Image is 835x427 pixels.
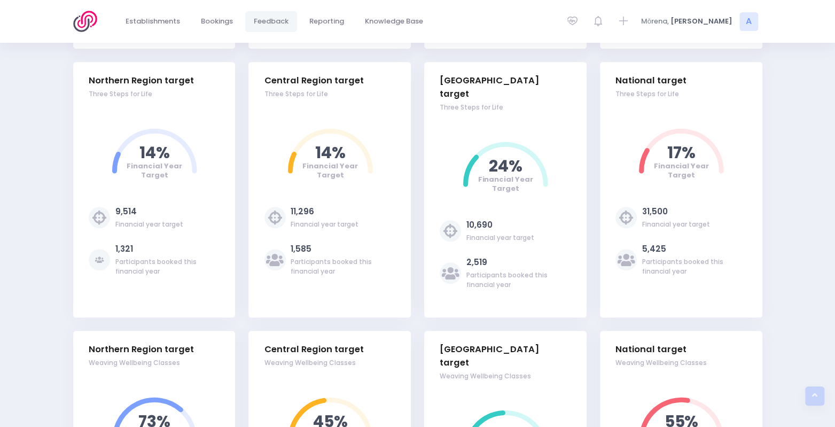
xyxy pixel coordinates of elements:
div: Weaving Wellbeing Classes [615,358,707,368]
div: Weaving Wellbeing Classes [440,371,562,381]
span: Bookings [201,16,233,27]
span: Knowledge Base [365,16,423,27]
div: Participants booked this financial year [466,270,571,290]
span: [PERSON_NAME] [670,16,732,27]
a: Feedback [245,11,298,32]
span: Establishments [126,16,180,27]
a: 5,425 [642,243,666,254]
a: 9,514 [115,206,137,217]
div: Three Steps for Life [440,103,562,112]
div: [GEOGRAPHIC_DATA] target [440,74,562,101]
div: Financial year target [115,220,183,229]
div: Central Region target [264,74,364,88]
a: 1,585 [291,243,311,254]
div: Central Region target [264,343,364,356]
div: National target [615,343,707,356]
a: Reporting [301,11,353,32]
div: Three Steps for Life [89,89,194,99]
div: National target [615,74,686,88]
span: A [739,12,758,31]
div: Northern Region target [89,343,194,356]
img: Logo [73,11,104,32]
div: Weaving Wellbeing Classes [264,358,364,368]
span: Mōrena, [641,16,669,27]
div: Three Steps for Life [264,89,364,99]
span: Feedback [254,16,288,27]
a: Bookings [192,11,242,32]
div: Financial year target [642,220,710,229]
div: Northern Region target [89,74,194,88]
a: 2,519 [466,257,487,268]
div: Financial year target [291,220,358,229]
a: 31,500 [642,206,668,217]
a: 11,296 [291,206,314,217]
a: Establishments [117,11,189,32]
span: Reporting [309,16,344,27]
div: Three Steps for Life [615,89,686,99]
div: Participants booked this financial year [642,257,747,276]
div: Participants booked this financial year [115,257,220,276]
div: Financial year target [466,233,534,243]
a: Knowledge Base [356,11,432,32]
a: 10,690 [466,219,493,230]
div: Weaving Wellbeing Classes [89,358,194,368]
a: 1,321 [115,243,133,254]
div: Participants booked this financial year [291,257,395,276]
div: [GEOGRAPHIC_DATA] target [440,343,562,370]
